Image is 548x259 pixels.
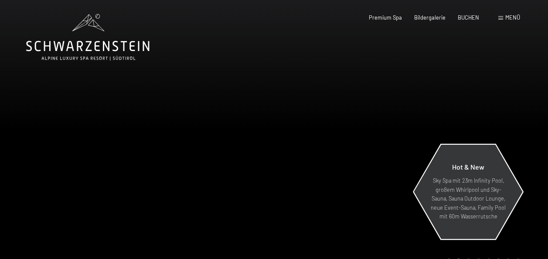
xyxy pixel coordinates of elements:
a: Premium Spa [369,14,402,21]
a: Hot & New Sky Spa mit 23m Infinity Pool, großem Whirlpool und Sky-Sauna, Sauna Outdoor Lounge, ne... [413,144,524,240]
a: BUCHEN [458,14,479,21]
span: Menü [505,14,520,21]
a: Bildergalerie [414,14,446,21]
p: Sky Spa mit 23m Infinity Pool, großem Whirlpool und Sky-Sauna, Sauna Outdoor Lounge, neue Event-S... [430,176,506,221]
span: Hot & New [452,163,484,171]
